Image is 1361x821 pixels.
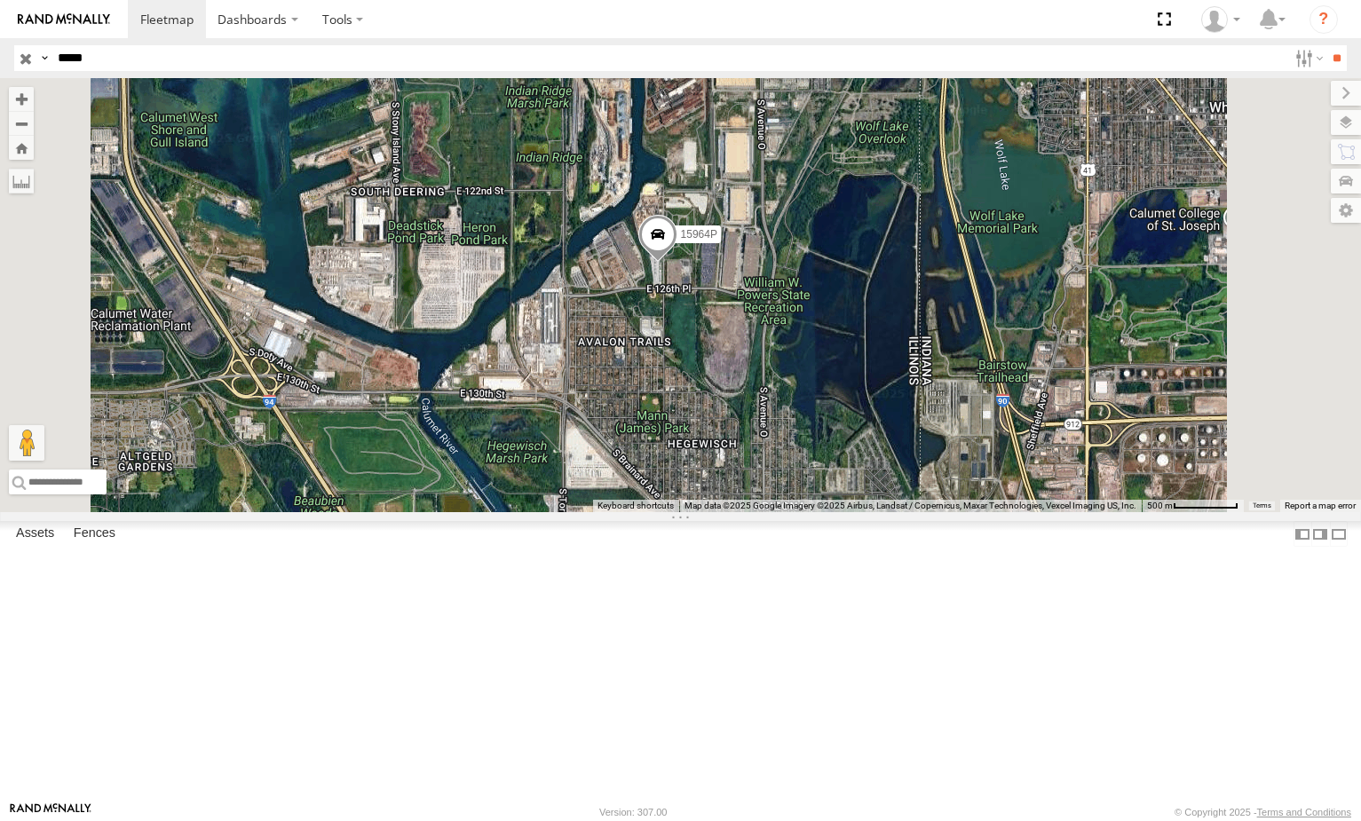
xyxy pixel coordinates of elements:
span: 15964P [680,228,716,241]
label: Search Query [37,45,51,71]
label: Fences [65,522,124,547]
div: Paul Withrow [1195,6,1246,33]
button: Zoom in [9,87,34,111]
label: Measure [9,169,34,193]
button: Zoom out [9,111,34,136]
img: rand-logo.svg [18,13,110,26]
div: © Copyright 2025 - [1175,807,1351,817]
span: Map data ©2025 Google Imagery ©2025 Airbus, Landsat / Copernicus, Maxar Technologies, Vexcel Imag... [684,501,1136,510]
a: Terms (opens in new tab) [1253,502,1271,509]
label: Search Filter Options [1288,45,1326,71]
button: Keyboard shortcuts [597,500,674,512]
a: Visit our Website [10,803,91,821]
span: 500 m [1147,501,1173,510]
div: Version: 307.00 [599,807,667,817]
button: Zoom Home [9,136,34,160]
label: Dock Summary Table to the Left [1294,521,1311,547]
a: Report a map error [1285,501,1356,510]
button: Drag Pegman onto the map to open Street View [9,425,44,461]
i: ? [1310,5,1338,34]
label: Hide Summary Table [1330,521,1348,547]
a: Terms and Conditions [1257,807,1351,817]
label: Assets [7,522,63,547]
label: Map Settings [1331,198,1361,223]
label: Dock Summary Table to the Right [1311,521,1329,547]
button: Map Scale: 500 m per 70 pixels [1142,500,1244,512]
